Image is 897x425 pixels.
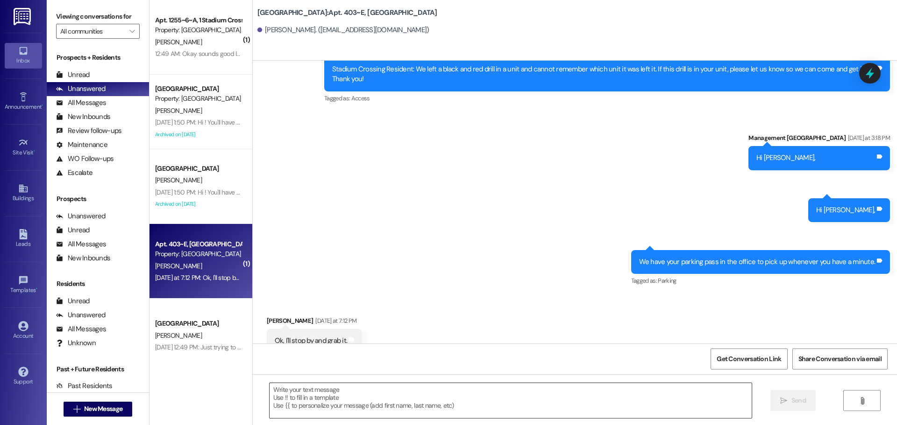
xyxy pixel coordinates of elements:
div: [PERSON_NAME] [267,316,362,329]
div: Unknown [56,338,96,348]
span: Share Conversation via email [798,354,882,364]
span: Parking [658,277,676,285]
span: [PERSON_NAME] [155,176,202,184]
span: • [36,286,37,292]
div: [DATE] at 7:12 PM: Ok, I'll stop by and grab it. [155,273,271,282]
div: Archived on [DATE] [154,198,242,210]
span: • [42,102,43,109]
div: Ok, I'll stop by and grab it. [275,336,347,346]
b: [GEOGRAPHIC_DATA]: Apt. 403~E, [GEOGRAPHIC_DATA] [257,8,437,18]
div: Hi [PERSON_NAME], [756,153,815,163]
div: [GEOGRAPHIC_DATA] [155,319,242,328]
i:  [780,397,787,404]
div: All Messages [56,324,106,334]
i:  [859,397,866,404]
button: Send [770,390,816,411]
div: [DATE] 1:50 PM: Hi ! You'll have an email coming to you soon from Catalyst Property Management! I... [155,188,719,196]
i:  [73,405,80,413]
a: Templates • [5,272,42,298]
span: Send [791,396,806,405]
div: Tagged as: [631,274,890,287]
i:  [129,28,135,35]
input: All communities [60,24,125,39]
a: Buildings [5,181,42,206]
div: [DATE] at 7:12 PM [313,316,356,326]
div: Property: [GEOGRAPHIC_DATA] [155,249,242,259]
div: Residents [47,279,149,289]
span: [PERSON_NAME] [155,331,202,340]
div: WO Follow-ups [56,154,114,164]
span: New Message [84,404,122,414]
span: [PERSON_NAME] [155,106,202,115]
div: Hi [PERSON_NAME], [816,205,875,215]
div: Maintenance [56,140,107,150]
div: Tagged as: [324,91,890,105]
div: All Messages [56,239,106,249]
div: Escalate [56,168,93,178]
div: Unread [56,296,90,306]
div: Unanswered [56,310,106,320]
div: Management [GEOGRAPHIC_DATA] [748,133,890,146]
div: Unread [56,225,90,235]
div: Unread [56,70,90,80]
div: Prospects + Residents [47,53,149,63]
div: Property: [GEOGRAPHIC_DATA] [155,94,242,104]
div: Unanswered [56,84,106,94]
span: [PERSON_NAME] [155,38,202,46]
span: Access [351,94,370,102]
a: Leads [5,226,42,251]
div: Past + Future Residents [47,364,149,374]
div: Past Residents [56,381,113,391]
div: New Inbounds [56,253,110,263]
div: Review follow-ups [56,126,121,136]
a: Inbox [5,43,42,68]
div: Stadium Crossing Resident: We left a black and red drill in a unit and cannot remember which unit... [332,64,875,84]
span: Get Conversation Link [717,354,781,364]
div: New Inbounds [56,112,110,122]
button: Share Conversation via email [792,348,888,369]
div: Property: [GEOGRAPHIC_DATA] [155,25,242,35]
div: [DATE] 1:50 PM: Hi ! You'll have an email coming to you soon from Catalyst Property Management! I... [155,118,719,126]
div: [GEOGRAPHIC_DATA] [155,84,242,94]
div: All Messages [56,98,106,108]
a: Account [5,318,42,343]
div: Unanswered [56,211,106,221]
label: Viewing conversations for [56,9,140,24]
div: 12:49 AM: Okay sounds good I will get that done as soon as possible, thanks for letting me know!! [155,49,416,58]
div: [GEOGRAPHIC_DATA] [155,164,242,174]
div: We have your parking pass in the office to pick up whenever you have a minute. [639,257,876,267]
button: Get Conversation Link [711,348,787,369]
div: [PERSON_NAME]. ([EMAIL_ADDRESS][DOMAIN_NAME]) [257,25,429,35]
div: Apt. 1255~6~A, 1 Stadium Crossing [155,15,242,25]
div: [DATE] at 3:18 PM [846,133,890,143]
img: ResiDesk Logo [14,8,33,25]
div: Prospects [47,194,149,204]
span: • [34,148,35,154]
a: Site Visit • [5,135,42,160]
a: Support [5,364,42,389]
div: Apt. 403~E, [GEOGRAPHIC_DATA] [155,239,242,249]
div: Archived on [DATE] [154,129,242,140]
span: [PERSON_NAME] [155,262,202,270]
button: New Message [64,402,133,417]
